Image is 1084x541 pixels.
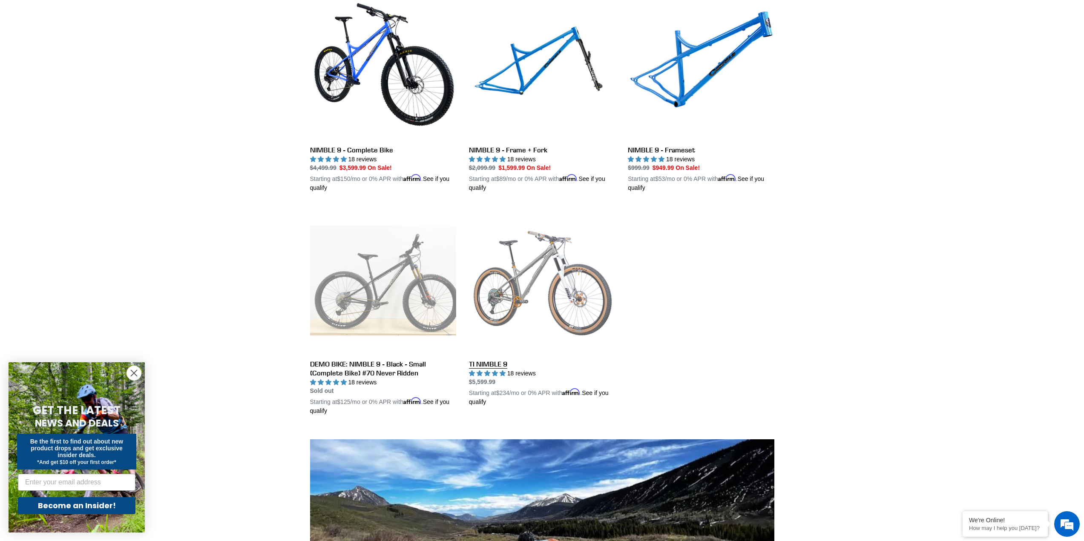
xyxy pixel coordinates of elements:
div: Minimize live chat window [140,4,160,25]
button: Become an Insider! [18,497,135,514]
img: d_696896380_company_1647369064580_696896380 [27,43,49,64]
textarea: Type your message and hit 'Enter' [4,232,162,262]
div: Chat with us now [57,48,156,59]
div: Navigation go back [9,47,22,60]
span: GET THE LATEST [33,403,121,418]
input: Enter your email address [18,474,135,491]
span: *And get $10 off your first order* [37,459,116,465]
div: We're Online! [969,517,1041,524]
span: NEWS AND DEALS [35,416,119,430]
button: Close dialog [127,366,141,381]
span: Be the first to find out about new product drops and get exclusive insider deals. [30,438,124,458]
p: How may I help you today? [969,525,1041,531]
span: We're online! [49,107,118,193]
